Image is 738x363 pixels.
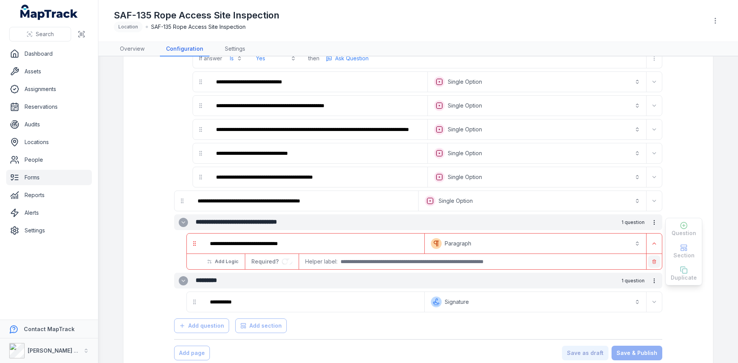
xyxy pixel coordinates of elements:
[193,74,208,90] div: drag
[648,76,660,88] button: Expand
[426,293,645,310] button: Signature
[175,193,190,209] div: drag
[426,235,645,252] button: Paragraph
[429,145,645,162] button: Single Option
[24,326,75,332] strong: Contact MapTrack
[6,99,92,114] a: Reservations
[648,123,660,136] button: Expand
[251,258,282,265] span: Required?
[219,42,251,56] a: Settings
[204,235,423,252] div: :r30i:-form-item-label
[210,73,426,90] div: :r2va:-form-item-label
[251,51,301,65] button: Yes
[429,121,645,138] button: Single Option
[198,174,204,180] svg: drag
[187,294,202,310] div: drag
[160,42,209,56] a: Configuration
[622,278,645,284] span: 1 question
[193,169,208,185] div: drag
[6,152,92,167] a: People
[193,98,208,113] div: drag
[202,255,243,268] button: Add Logic
[204,293,423,310] div: :r30s:-form-item-label
[179,218,188,227] button: Expand
[9,27,71,41] button: Search
[308,55,319,62] span: then
[199,55,222,62] span: If answer
[198,103,204,109] svg: drag
[187,236,202,251] div: drag
[215,259,238,265] span: Add Logic
[210,97,426,114] div: :r2vg:-form-item-label
[151,23,246,31] span: SAF-135 Rope Access Site Inspection
[20,5,78,20] a: MapTrack
[6,64,92,79] a: Assets
[6,134,92,150] a: Locations
[191,240,198,247] svg: drag
[191,192,417,209] div: :r308:-form-item-label
[198,150,204,156] svg: drag
[6,46,92,61] a: Dashboard
[6,205,92,220] a: Alerts
[648,274,661,287] button: more-detail
[335,55,369,62] span: Ask Question
[648,195,660,207] button: Expand
[193,146,208,161] div: drag
[198,79,204,85] svg: drag
[198,126,204,133] svg: drag
[36,30,54,38] span: Search
[193,122,208,137] div: drag
[648,99,660,112] button: Expand
[114,9,279,22] h1: SAF-135 Rope Access Site Inspection
[191,299,198,305] svg: drag
[28,347,91,354] strong: [PERSON_NAME] Group
[210,121,426,138] div: :r2vm:-form-item-label
[6,117,92,132] a: Audits
[648,52,660,65] button: more-detail
[114,42,151,56] a: Overview
[648,216,661,229] button: more-detail
[210,145,426,162] div: :r2vs:-form-item-label
[6,170,92,185] a: Forms
[648,237,660,250] button: Expand
[648,147,660,159] button: Expand
[179,198,185,204] svg: drag
[429,169,645,186] button: Single Option
[225,51,247,65] button: Is
[305,258,337,265] span: Helper label:
[322,53,372,64] button: more-detail
[210,169,426,186] div: :r302:-form-item-label
[179,276,188,285] button: Expand
[114,22,143,32] div: Location
[622,219,645,225] span: 1 question
[429,97,645,114] button: Single Option
[648,171,660,183] button: Expand
[6,187,92,203] a: Reports
[429,73,645,90] button: Single Option
[6,223,92,238] a: Settings
[648,296,660,308] button: Expand
[420,192,645,209] button: Single Option
[282,259,293,265] input: :r32f:-form-item-label
[6,81,92,97] a: Assignments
